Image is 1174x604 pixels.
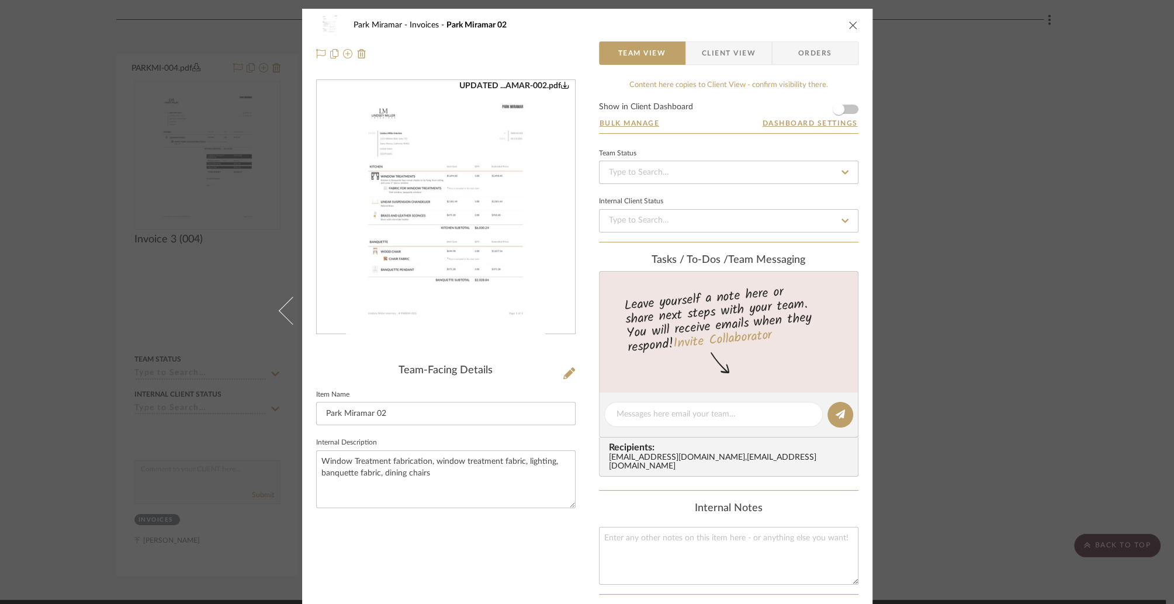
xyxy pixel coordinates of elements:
div: team Messaging [599,254,858,267]
img: Remove from project [357,49,366,58]
button: close [848,20,858,30]
label: Internal Description [316,440,377,446]
div: Leave yourself a note here or share next steps with your team. You will receive emails when they ... [597,279,860,357]
input: Enter Item Name [316,402,576,425]
div: [EMAIL_ADDRESS][DOMAIN_NAME] , [EMAIL_ADDRESS][DOMAIN_NAME] [609,453,853,472]
span: Park Miramar [354,21,410,29]
span: Tasks / To-Dos / [652,255,728,265]
input: Type to Search… [599,161,858,184]
div: 0 [317,81,575,334]
img: 831d0f4c-c529-4723-9191-5678813ef40e_48x40.jpg [316,13,344,37]
span: Client View [702,41,756,65]
span: Recipients: [609,442,853,453]
div: Team Status [599,151,636,157]
button: Bulk Manage [599,118,660,129]
span: Invoices [410,21,446,29]
div: Content here copies to Client View - confirm visibility there. [599,79,858,91]
div: Internal Client Status [599,199,663,204]
input: Type to Search… [599,209,858,232]
span: Team View [618,41,666,65]
div: UPDATED ...AMAR-002.pdf [459,81,569,91]
label: Item Name [316,392,349,398]
span: Park Miramar 02 [446,21,507,29]
img: 831d0f4c-c529-4723-9191-5678813ef40e_436x436.jpg [346,81,545,334]
div: Internal Notes [599,502,858,515]
a: Invite Collaborator [672,325,772,355]
span: Orders [785,41,845,65]
button: Dashboard Settings [762,118,858,129]
div: Team-Facing Details [316,365,576,377]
